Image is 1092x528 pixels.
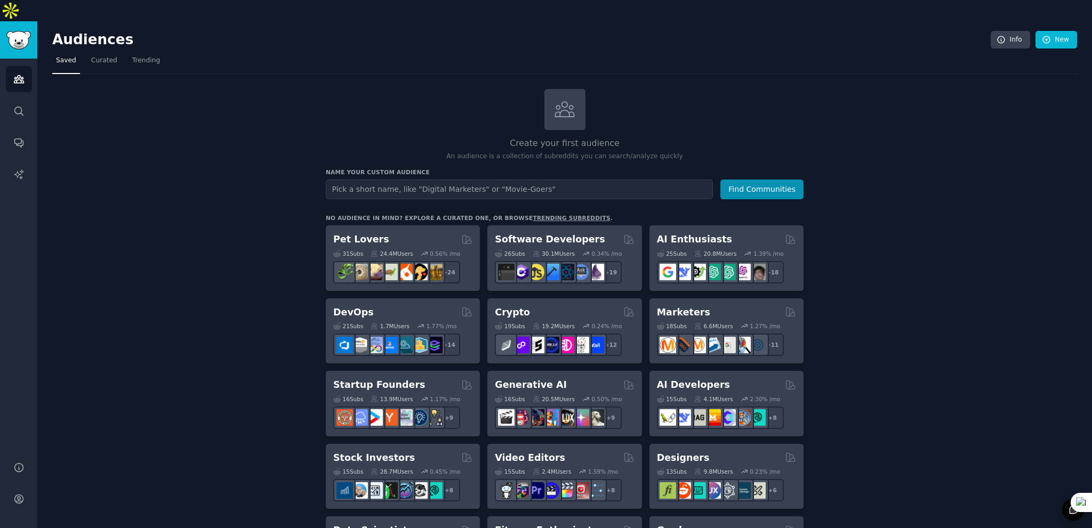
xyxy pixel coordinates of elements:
[333,378,425,392] h2: Startup Founders
[588,468,619,475] div: 1.59 % /mo
[495,378,567,392] h2: Generative AI
[371,250,413,257] div: 24.4M Users
[6,31,31,50] img: GummySearch logo
[426,264,443,280] img: dogbreed
[660,409,676,426] img: LangChain
[396,337,413,353] img: platformengineering
[371,395,413,403] div: 13.9M Users
[689,337,706,353] img: AskMarketing
[495,250,525,257] div: 26 Sub s
[558,264,574,280] img: reactnative
[704,482,721,499] img: UXDesign
[689,482,706,499] img: UI_Design
[333,451,415,465] h2: Stock Investors
[351,409,368,426] img: SaaS
[366,337,383,353] img: Docker_DevOps
[592,395,622,403] div: 0.50 % /mo
[734,409,751,426] img: llmops
[381,337,398,353] img: DevOpsLinks
[333,468,363,475] div: 15 Sub s
[430,395,460,403] div: 1.17 % /mo
[719,482,736,499] img: userexperience
[704,409,721,426] img: MistralAI
[326,168,804,176] h3: Name your custom audience
[761,261,784,283] div: + 18
[533,215,610,221] a: trending subreddits
[132,56,160,66] span: Trending
[333,233,389,246] h2: Pet Lovers
[326,214,613,222] div: No audience in mind? Explore a curated one, or browse .
[588,482,604,499] img: postproduction
[657,451,710,465] h2: Designers
[495,306,530,319] h2: Crypto
[761,334,784,356] div: + 11
[333,395,363,403] div: 16 Sub s
[599,479,622,501] div: + 8
[657,378,730,392] h2: AI Developers
[495,322,525,330] div: 19 Sub s
[689,409,706,426] img: Rag
[660,337,676,353] img: content_marketing
[336,482,353,499] img: dividends
[528,264,544,280] img: learnjavascript
[588,409,604,426] img: DreamBooth
[991,31,1030,49] a: Info
[573,264,589,280] img: AskComputerScience
[381,409,398,426] img: ycombinator
[426,409,443,426] img: growmybusiness
[592,250,622,257] div: 0.34 % /mo
[750,468,780,475] div: 0.23 % /mo
[675,337,691,353] img: bigseo
[427,322,457,330] div: 1.77 % /mo
[704,337,721,353] img: Emailmarketing
[573,482,589,499] img: Youtubevideo
[351,337,368,353] img: AWS_Certified_Experts
[543,482,559,499] img: VideoEditors
[411,264,428,280] img: PetAdvice
[366,482,383,499] img: Forex
[657,306,710,319] h2: Marketers
[675,264,691,280] img: DeepSeek
[495,233,605,246] h2: Software Developers
[528,337,544,353] img: ethstaker
[56,56,76,66] span: Saved
[430,468,460,475] div: 0.45 % /mo
[495,468,525,475] div: 15 Sub s
[694,395,733,403] div: 4.1M Users
[513,409,529,426] img: dalle2
[573,337,589,353] img: CryptoNews
[599,407,622,429] div: + 9
[411,482,428,499] img: swingtrading
[750,322,780,330] div: 1.27 % /mo
[351,482,368,499] img: ValueInvesting
[719,337,736,353] img: googleads
[543,337,559,353] img: web3
[438,479,460,501] div: + 8
[336,264,353,280] img: herpetology
[333,250,363,257] div: 31 Sub s
[129,52,164,74] a: Trending
[657,395,687,403] div: 15 Sub s
[326,152,804,161] p: An audience is a collection of subreddits you can search/analyze quickly
[657,322,687,330] div: 18 Sub s
[694,250,736,257] div: 20.8M Users
[366,409,383,426] img: startup
[438,407,460,429] div: + 9
[381,264,398,280] img: turtle
[558,409,574,426] img: FluxAI
[749,482,766,499] img: UX_Design
[52,31,991,48] h2: Audiences
[734,264,751,280] img: OpenAIDev
[426,337,443,353] img: PlatformEngineers
[750,395,780,403] div: 2.30 % /mo
[498,264,515,280] img: software
[52,52,80,74] a: Saved
[749,337,766,353] img: OnlineMarketing
[513,482,529,499] img: editors
[528,482,544,499] img: premiere
[371,468,413,475] div: 28.7M Users
[660,482,676,499] img: typography
[588,337,604,353] img: defi_
[753,250,784,257] div: 1.39 % /mo
[87,52,121,74] a: Curated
